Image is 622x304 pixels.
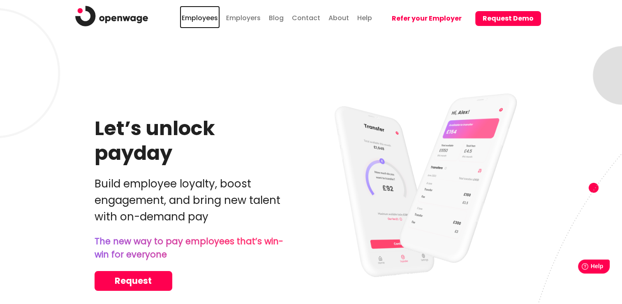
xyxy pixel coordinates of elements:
[355,6,374,28] a: Help
[290,6,322,28] a: Contact
[95,175,284,225] p: Build employee loyalty, boost engagement, and bring new talent with on-demand pay
[95,271,172,291] a: Request Demo
[469,3,541,35] a: Request Demo
[267,6,286,28] a: Blog
[95,116,284,166] h1: Let’s unlock payday
[326,6,351,28] a: About
[378,3,469,35] a: Refer your Employer
[549,256,613,279] iframe: Help widget launcher
[95,235,284,261] p: The new way to pay employees that’s win-win for everyone
[180,6,220,28] a: Employees
[296,75,527,292] img: mobile
[224,6,263,28] a: Employers
[384,11,469,26] button: Refer your Employer
[475,11,541,26] button: Request Demo
[75,6,148,26] img: logo.png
